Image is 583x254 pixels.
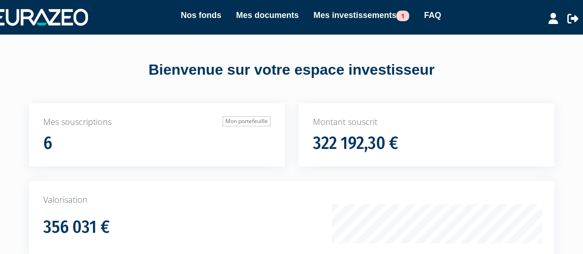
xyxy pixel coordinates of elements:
[181,9,221,22] a: Nos fonds
[396,11,409,21] span: 1
[43,134,52,153] h1: 6
[43,116,271,128] p: Mes souscriptions
[43,194,540,206] p: Valorisation
[223,116,271,126] a: Mon portefeuille
[424,9,441,22] a: FAQ
[236,9,299,22] a: Mes documents
[313,9,409,22] a: Mes investissements1
[43,218,110,237] h1: 356 031 €
[313,116,540,128] p: Montant souscrit
[7,59,576,81] div: Bienvenue sur votre espace investisseur
[313,134,398,153] h1: 322 192,30 €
